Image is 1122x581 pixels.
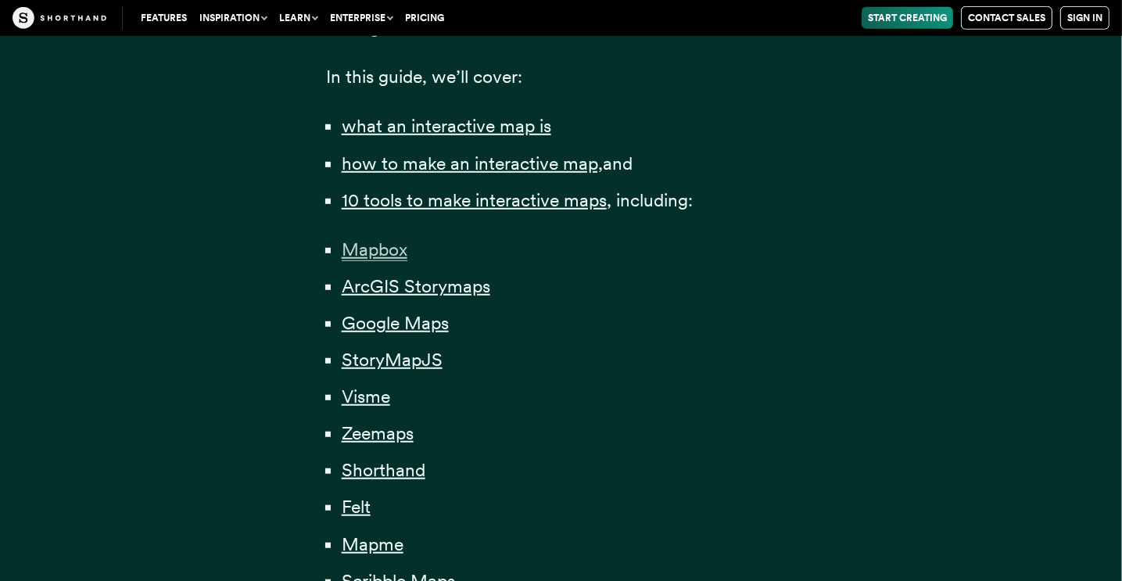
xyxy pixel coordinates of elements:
[193,7,273,29] button: Inspiration
[342,496,371,518] a: Felt
[13,7,106,29] img: The Craft
[327,66,523,88] span: In this guide, we’ll cover:
[961,6,1052,30] a: Contact Sales
[862,7,953,29] a: Start Creating
[603,152,633,174] span: and
[342,115,551,137] a: what an interactive map is
[342,275,490,297] a: ArcGIS Storymaps
[399,7,450,29] a: Pricing
[1060,6,1109,30] a: Sign in
[342,386,390,407] a: Visme
[134,7,193,29] a: Features
[342,152,603,174] a: how to make an interactive map,
[273,7,324,29] button: Learn
[342,312,449,334] a: Google Maps
[342,533,403,555] a: Mapme
[342,189,607,211] a: 10 tools to make interactive maps
[342,422,414,444] a: Zeemaps
[342,238,407,261] span: Mapbox
[342,459,425,481] a: Shorthand
[607,189,693,211] span: , including:
[342,349,443,371] a: StoryMapJS
[342,238,407,260] a: Mapbox
[324,7,399,29] button: Enterprise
